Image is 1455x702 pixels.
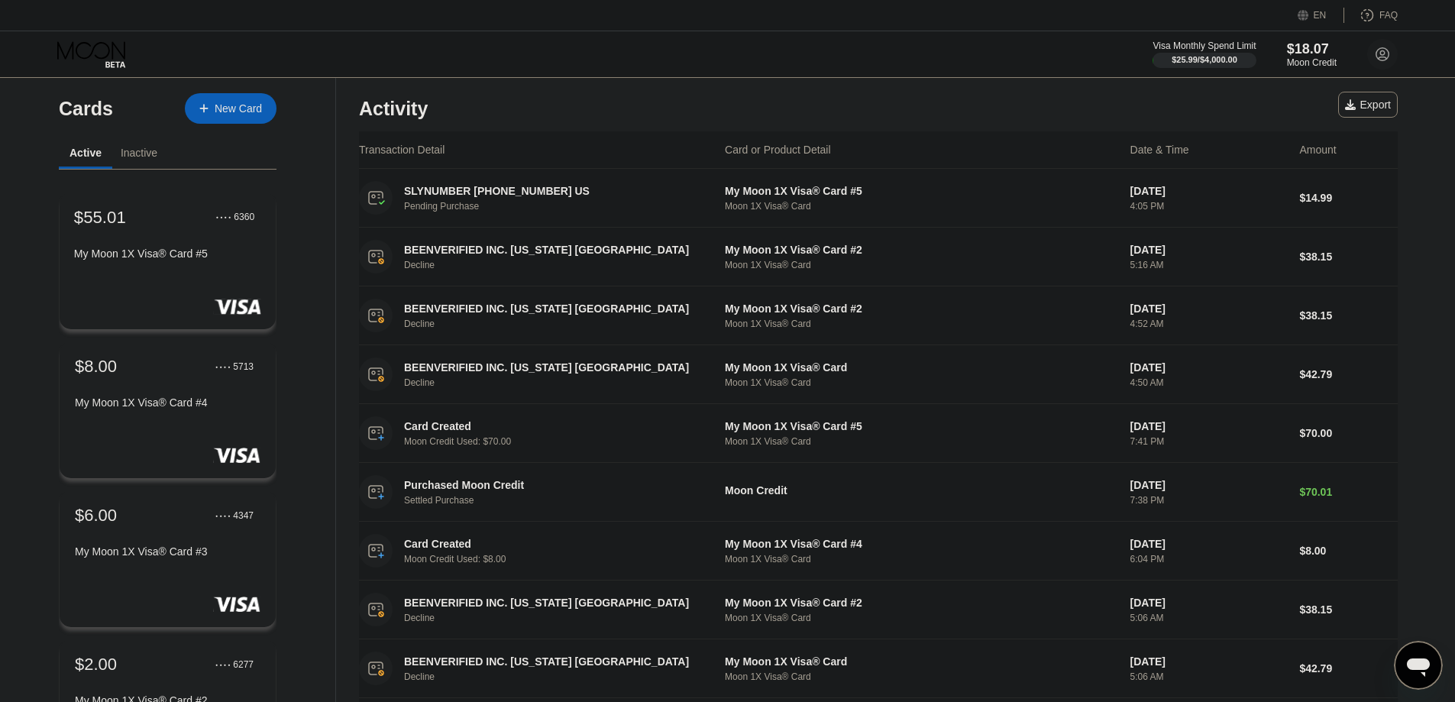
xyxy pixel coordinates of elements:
div: My Moon 1X Visa® Card #5 [74,247,261,260]
div: $25.99 / $4,000.00 [1172,55,1237,64]
div: My Moon 1X Visa® Card #5 [725,185,1118,197]
div: Decline [404,319,723,329]
div: BEENVERIFIED INC. [US_STATE] [GEOGRAPHIC_DATA] [404,597,700,609]
div: Date & Time [1130,144,1189,156]
div: [DATE] [1130,185,1288,197]
div: Card or Product Detail [725,144,831,156]
div: 5:16 AM [1130,260,1288,270]
div: $6.00● ● ● ●4347My Moon 1X Visa® Card #3 [60,490,276,627]
div: $42.79 [1299,662,1398,675]
div: Moon 1X Visa® Card [725,554,1118,565]
div: ● ● ● ● [215,662,231,667]
div: [DATE] [1130,361,1288,374]
div: My Moon 1X Visa® Card #4 [75,396,260,409]
iframe: Кнопка запуска окна обмена сообщениями [1394,641,1443,690]
div: My Moon 1X Visa® Card [725,361,1118,374]
div: [DATE] [1130,479,1288,491]
div: $8.00● ● ● ●5713My Moon 1X Visa® Card #4 [60,341,276,478]
div: Moon 1X Visa® Card [725,436,1118,447]
div: ● ● ● ● [215,513,231,518]
div: Moon 1X Visa® Card [725,319,1118,329]
div: 5:06 AM [1130,613,1288,623]
div: Visa Monthly Spend Limit$25.99/$4,000.00 [1153,40,1256,68]
div: $38.15 [1299,603,1398,616]
div: [DATE] [1130,244,1288,256]
div: SLYNUMBER [PHONE_NUMBER] US [404,185,700,197]
div: Moon 1X Visa® Card [725,260,1118,270]
div: New Card [215,102,262,115]
div: Inactive [121,147,157,159]
div: My Moon 1X Visa® Card #2 [725,302,1118,315]
div: 7:38 PM [1130,495,1288,506]
div: 5:06 AM [1130,671,1288,682]
div: SLYNUMBER [PHONE_NUMBER] USPending PurchaseMy Moon 1X Visa® Card #5Moon 1X Visa® Card[DATE]4:05 P... [359,169,1398,228]
div: Decline [404,377,723,388]
div: Cards [59,98,113,120]
div: [DATE] [1130,420,1288,432]
div: Card Created [404,538,700,550]
div: Pending Purchase [404,201,723,212]
div: Decline [404,260,723,270]
div: BEENVERIFIED INC. [US_STATE] [GEOGRAPHIC_DATA]DeclineMy Moon 1X Visa® CardMoon 1X Visa® Card[DATE... [359,345,1398,404]
div: EN [1298,8,1344,23]
div: BEENVERIFIED INC. [US_STATE] [GEOGRAPHIC_DATA] [404,361,700,374]
div: Card CreatedMoon Credit Used: $8.00My Moon 1X Visa® Card #4Moon 1X Visa® Card[DATE]6:04 PM$8.00 [359,522,1398,581]
div: 4:52 AM [1130,319,1288,329]
div: $38.15 [1299,309,1398,322]
div: $18.07Moon Credit [1287,41,1337,68]
div: Card Created [404,420,700,432]
div: BEENVERIFIED INC. [US_STATE] [GEOGRAPHIC_DATA]DeclineMy Moon 1X Visa® Card #2Moon 1X Visa® Card[D... [359,286,1398,345]
div: EN [1314,10,1327,21]
div: Moon 1X Visa® Card [725,613,1118,623]
div: Decline [404,613,723,623]
div: $70.00 [1299,427,1398,439]
div: $8.00 [1299,545,1398,557]
div: Card CreatedMoon Credit Used: $70.00My Moon 1X Visa® Card #5Moon 1X Visa® Card[DATE]7:41 PM$70.00 [359,404,1398,463]
div: BEENVERIFIED INC. [US_STATE] [GEOGRAPHIC_DATA] [404,244,700,256]
div: 5713 [233,361,254,372]
div: 6:04 PM [1130,554,1288,565]
div: Export [1345,99,1391,111]
div: Moon Credit Used: $8.00 [404,554,723,565]
div: [DATE] [1130,655,1288,668]
div: BEENVERIFIED INC. [US_STATE] [GEOGRAPHIC_DATA] [404,302,700,315]
div: 4:05 PM [1130,201,1288,212]
div: My Moon 1X Visa® Card #4 [725,538,1118,550]
div: Decline [404,671,723,682]
div: $2.00 [75,655,117,675]
div: [DATE] [1130,597,1288,609]
div: Purchased Moon CreditSettled PurchaseMoon Credit[DATE]7:38 PM$70.01 [359,463,1398,522]
div: $55.01● ● ● ●6360My Moon 1X Visa® Card #5 [60,192,276,329]
div: My Moon 1X Visa® Card #3 [75,545,260,558]
div: Activity [359,98,428,120]
div: FAQ [1344,8,1398,23]
div: Moon Credit [725,484,1118,497]
div: ● ● ● ● [215,364,231,369]
div: My Moon 1X Visa® Card #2 [725,244,1118,256]
div: $38.15 [1299,251,1398,263]
div: 6360 [234,212,254,222]
div: My Moon 1X Visa® Card #5 [725,420,1118,432]
div: 4347 [233,510,254,521]
div: Purchased Moon Credit [404,479,700,491]
div: Active [70,147,102,159]
div: BEENVERIFIED INC. [US_STATE] [GEOGRAPHIC_DATA]DeclineMy Moon 1X Visa® Card #2Moon 1X Visa® Card[D... [359,228,1398,286]
div: Moon Credit [1287,57,1337,68]
div: Moon 1X Visa® Card [725,377,1118,388]
div: Visa Monthly Spend Limit [1153,40,1256,51]
div: Transaction Detail [359,144,445,156]
div: My Moon 1X Visa® Card #2 [725,597,1118,609]
div: Moon 1X Visa® Card [725,201,1118,212]
div: Settled Purchase [404,495,723,506]
div: 7:41 PM [1130,436,1288,447]
div: New Card [185,93,276,124]
div: $8.00 [75,357,117,377]
div: FAQ [1379,10,1398,21]
div: 6277 [233,659,254,670]
div: $55.01 [74,207,126,227]
div: BEENVERIFIED INC. [US_STATE] [GEOGRAPHIC_DATA]DeclineMy Moon 1X Visa® Card #2Moon 1X Visa® Card[D... [359,581,1398,639]
div: [DATE] [1130,302,1288,315]
div: $6.00 [75,506,117,526]
div: $18.07 [1287,41,1337,57]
